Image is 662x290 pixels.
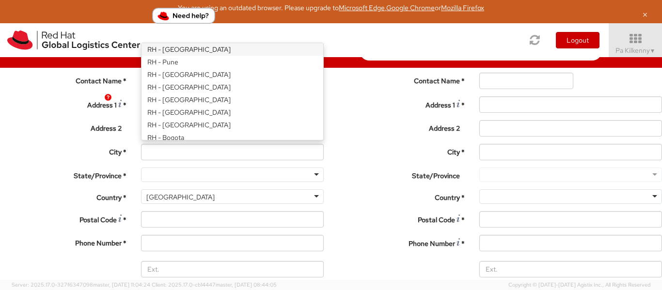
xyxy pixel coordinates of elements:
[141,261,324,277] input: Ext.
[8,3,654,13] div: You are using an outdated browser. Please upgrade to , or
[142,56,323,68] div: RH - Pune
[7,31,140,50] img: rh-logistics-00dfa346123c4ec078e1.svg
[216,281,277,288] span: master, [DATE] 08:44:05
[142,131,323,144] div: RH - Bogota
[75,239,122,247] span: Phone Number
[650,47,656,55] span: ▼
[152,8,215,24] button: Need help?
[109,148,122,156] span: City
[479,261,662,277] input: Ext.
[79,215,117,224] span: Postal Code
[93,281,150,288] span: master, [DATE] 11:04:24
[435,193,460,202] span: Country
[91,124,122,133] span: Address 2
[426,101,455,109] span: Address 1
[409,239,455,248] span: Phone Number
[87,101,117,109] span: Address 1
[429,124,460,133] span: Address 2
[615,46,656,55] span: Pa Kilkenny
[74,171,122,180] span: State/Province
[414,76,460,85] span: Contact Name
[441,3,484,12] a: Mozilla Firefox
[142,81,323,93] div: RH - [GEOGRAPHIC_DATA]
[418,215,455,224] span: Postal Code
[12,281,150,288] span: Server: 2025.17.0-327f6347098
[339,3,385,12] a: Microsoft Edge
[386,3,435,12] a: Google Chrome
[146,192,215,202] div: [GEOGRAPHIC_DATA]
[447,148,460,156] span: City
[142,43,323,56] div: RH - [GEOGRAPHIC_DATA]
[508,281,650,289] span: Copyright © [DATE]-[DATE] Agistix Inc., All Rights Reserved
[412,171,460,180] span: State/Province
[142,119,323,131] div: RH - [GEOGRAPHIC_DATA]
[142,106,323,119] div: RH - [GEOGRAPHIC_DATA]
[152,281,277,288] span: Client: 2025.17.0-cb14447
[96,193,122,202] span: Country
[142,93,323,106] div: RH - [GEOGRAPHIC_DATA]
[556,32,599,48] button: Logout
[76,76,122,85] span: Contact Name
[142,68,323,81] div: RH - [GEOGRAPHIC_DATA]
